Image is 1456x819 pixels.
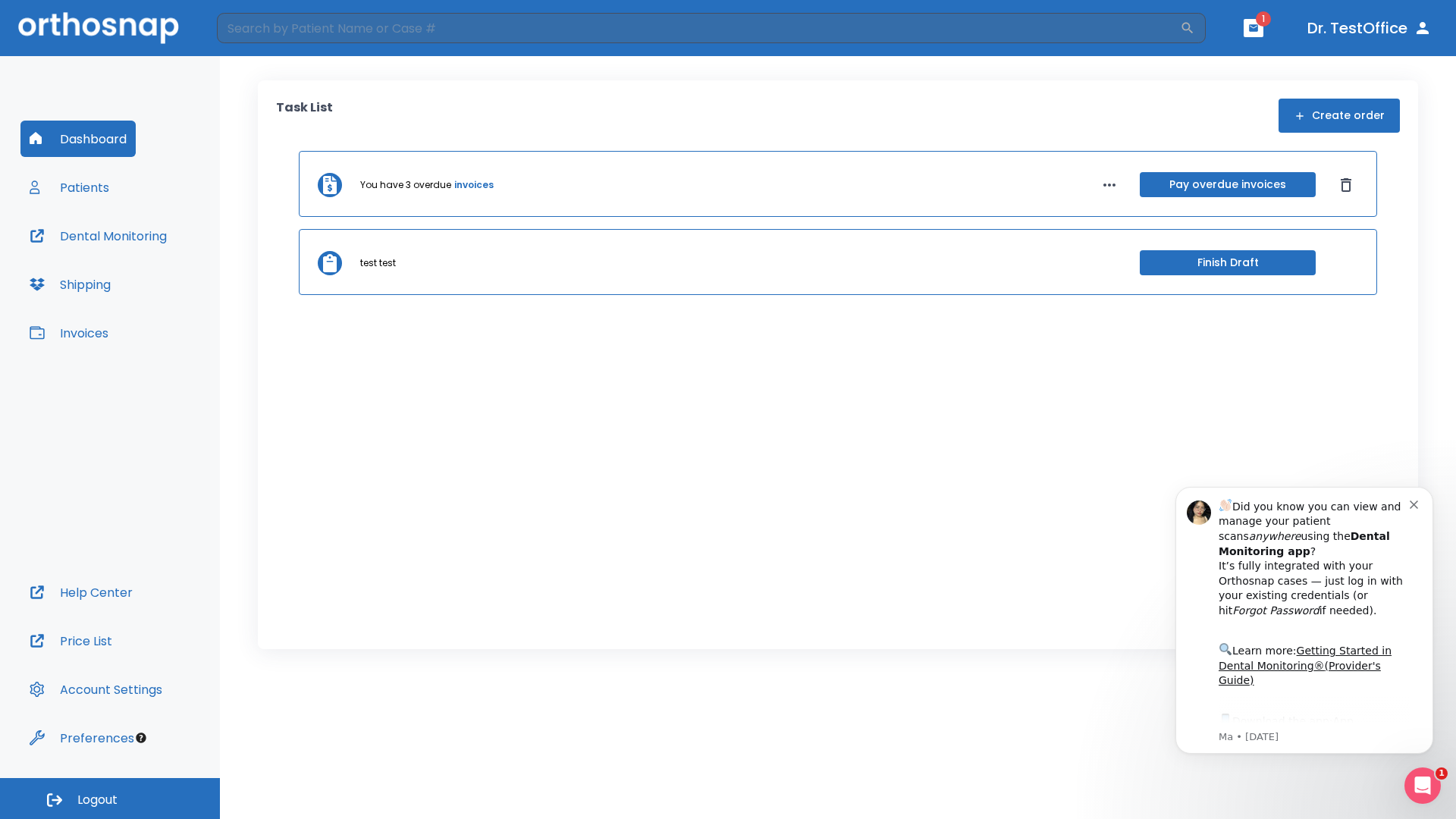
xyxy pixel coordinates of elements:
[20,169,118,206] button: Patients
[360,178,451,192] p: You have 3 overdue
[1334,173,1358,197] button: Dismiss
[20,623,121,659] button: Price List
[360,256,396,270] p: test test
[454,178,494,192] a: invoices
[1436,767,1448,780] span: 1
[20,720,143,756] button: Preferences
[1140,172,1316,197] button: Pay overdue invoices
[1153,464,1456,778] iframe: Intercom notifications message
[66,247,257,325] div: Download the app: | ​ Let us know if you need help getting started!
[20,121,136,157] button: Dashboard
[1256,11,1271,27] span: 1
[1140,250,1316,275] button: Finish Draft
[18,12,179,43] img: Orthosnap
[66,266,257,280] p: Message from Ma, sent 4w ago
[217,13,1180,43] input: Search by Patient Name or Case #
[134,731,148,745] div: Tooltip anchor
[77,792,118,808] span: Logout
[66,251,201,278] a: App Store
[257,33,269,45] button: Dismiss notification
[1301,14,1438,42] button: Dr. TestOffice
[1404,767,1441,804] iframe: Intercom live chat
[20,315,118,351] button: Invoices
[276,99,333,133] p: Task List
[20,266,120,303] button: Shipping
[20,574,142,610] button: Help Center
[20,671,171,708] button: Account Settings
[20,218,176,254] button: Dental Monitoring
[1279,99,1400,133] button: Create order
